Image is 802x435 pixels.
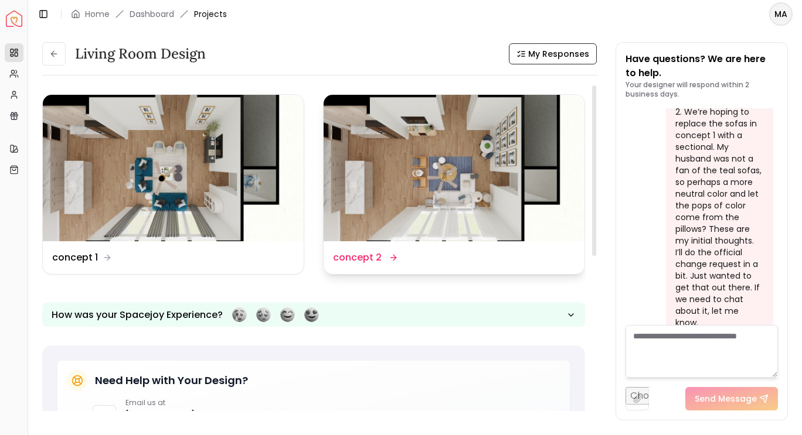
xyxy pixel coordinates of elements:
[52,308,223,322] p: How was your Spacejoy Experience?
[770,4,791,25] span: MA
[333,251,382,265] dd: concept 2
[71,8,227,20] nav: breadcrumb
[769,2,793,26] button: MA
[75,44,206,63] h3: Living Room design
[130,8,174,20] a: Dashboard
[6,11,22,27] img: Spacejoy Logo
[95,372,248,389] h5: Need Help with Your Design?
[528,48,589,60] span: My Responses
[125,398,196,407] p: Email us at
[626,52,778,80] p: Have questions? We are here to help.
[626,80,778,99] p: Your designer will respond within 2 business days.
[52,251,98,265] dd: concept 1
[42,94,304,275] a: concept 1concept 1
[509,43,597,64] button: My Responses
[85,8,110,20] a: Home
[42,303,585,327] button: How was your Spacejoy Experience?Feeling terribleFeeling badFeeling goodFeeling awesome
[6,11,22,27] a: Spacejoy
[194,8,227,20] span: Projects
[323,94,585,275] a: concept 2concept 2
[324,95,584,241] img: concept 2
[43,95,304,241] img: concept 1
